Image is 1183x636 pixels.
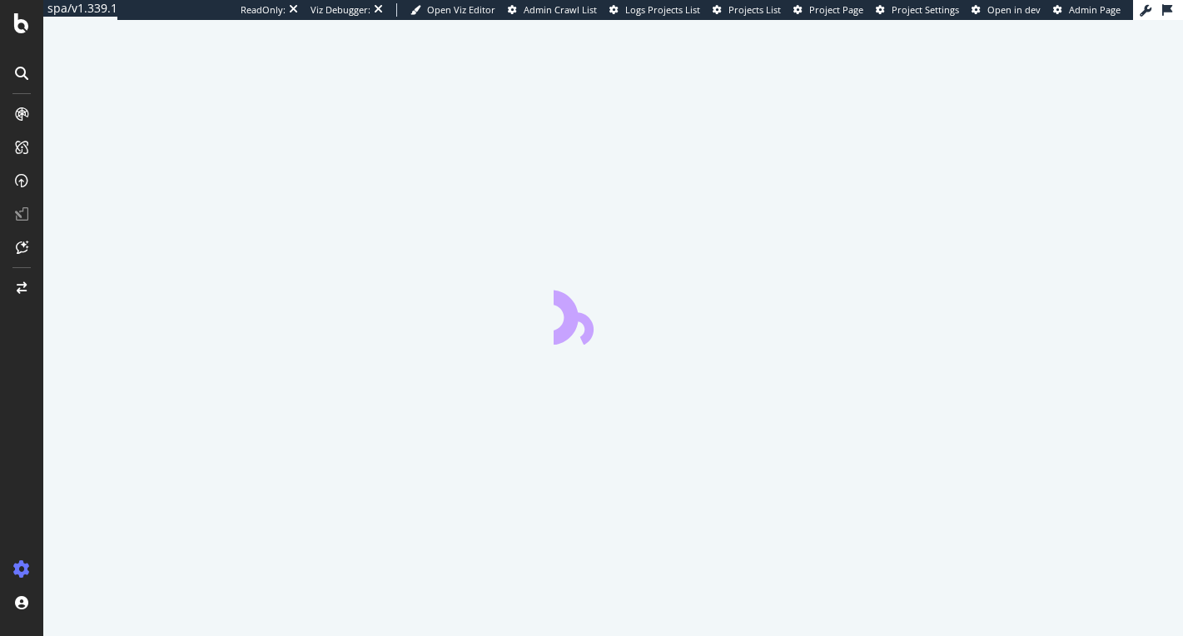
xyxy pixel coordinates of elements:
[793,3,863,17] a: Project Page
[892,3,959,16] span: Project Settings
[987,3,1041,16] span: Open in dev
[625,3,700,16] span: Logs Projects List
[609,3,700,17] a: Logs Projects List
[508,3,597,17] a: Admin Crawl List
[241,3,286,17] div: ReadOnly:
[876,3,959,17] a: Project Settings
[427,3,495,16] span: Open Viz Editor
[554,285,674,345] div: animation
[410,3,495,17] a: Open Viz Editor
[1053,3,1121,17] a: Admin Page
[713,3,781,17] a: Projects List
[311,3,370,17] div: Viz Debugger:
[972,3,1041,17] a: Open in dev
[728,3,781,16] span: Projects List
[524,3,597,16] span: Admin Crawl List
[809,3,863,16] span: Project Page
[1069,3,1121,16] span: Admin Page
